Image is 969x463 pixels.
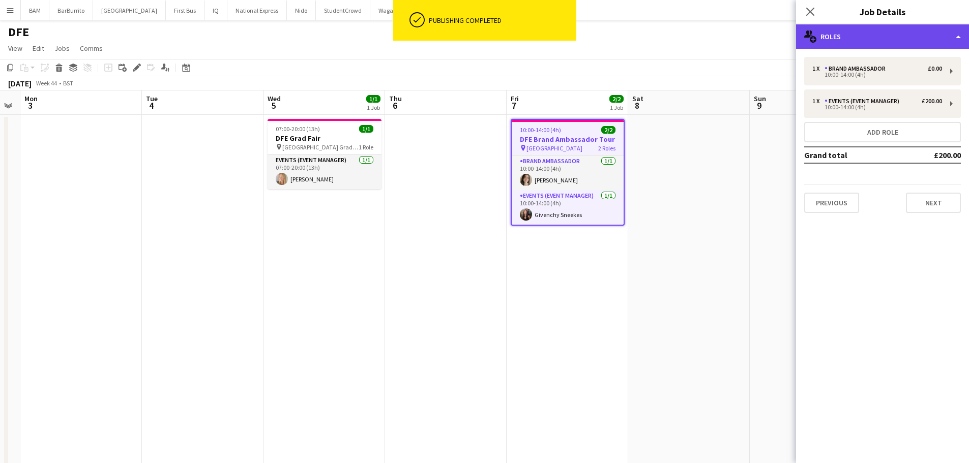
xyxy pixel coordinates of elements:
[804,147,900,163] td: Grand total
[268,134,381,143] h3: DFE Grad Fair
[370,1,420,20] button: Wagamama
[598,144,615,152] span: 2 Roles
[33,44,44,53] span: Edit
[804,122,961,142] button: Add role
[922,98,942,105] div: £200.00
[80,44,103,53] span: Comms
[754,94,766,103] span: Sun
[812,72,942,77] div: 10:00-14:00 (4h)
[23,100,38,111] span: 3
[367,104,380,111] div: 1 Job
[610,104,623,111] div: 1 Job
[804,193,859,213] button: Previous
[366,95,380,103] span: 1/1
[266,100,281,111] span: 5
[752,100,766,111] span: 9
[8,44,22,53] span: View
[796,24,969,49] div: Roles
[825,65,890,72] div: Brand Ambassador
[928,65,942,72] div: £0.00
[906,193,961,213] button: Next
[166,1,204,20] button: First Bus
[268,119,381,189] app-job-card: 07:00-20:00 (13h)1/1DFE Grad Fair [GEOGRAPHIC_DATA] Grad Fair1 RoleEvents (Event Manager)1/107:00...
[825,98,903,105] div: Events (Event Manager)
[359,143,373,151] span: 1 Role
[227,1,287,20] button: National Express
[49,1,93,20] button: BarBurrito
[631,100,643,111] span: 8
[268,94,281,103] span: Wed
[509,100,519,111] span: 7
[316,1,370,20] button: StudentCrowd
[812,65,825,72] div: 1 x
[4,42,26,55] a: View
[21,1,49,20] button: BAM
[28,42,48,55] a: Edit
[601,126,615,134] span: 2/2
[144,100,158,111] span: 4
[511,119,625,226] app-job-card: 10:00-14:00 (4h)2/2DFE Brand Ambassador Tour [GEOGRAPHIC_DATA]2 RolesBrand Ambassador1/110:00-14:...
[609,95,624,103] span: 2/2
[287,1,316,20] button: Nido
[276,125,320,133] span: 07:00-20:00 (13h)
[812,105,942,110] div: 10:00-14:00 (4h)
[526,144,582,152] span: [GEOGRAPHIC_DATA]
[34,79,59,87] span: Week 44
[512,135,624,144] h3: DFE Brand Ambassador Tour
[93,1,166,20] button: [GEOGRAPHIC_DATA]
[268,155,381,189] app-card-role: Events (Event Manager)1/107:00-20:00 (13h)[PERSON_NAME]
[388,100,402,111] span: 6
[812,98,825,105] div: 1 x
[24,94,38,103] span: Mon
[429,16,572,25] div: Publishing completed
[512,156,624,190] app-card-role: Brand Ambassador1/110:00-14:00 (4h)[PERSON_NAME]
[8,78,32,88] div: [DATE]
[282,143,359,151] span: [GEOGRAPHIC_DATA] Grad Fair
[50,42,74,55] a: Jobs
[511,94,519,103] span: Fri
[796,5,969,18] h3: Job Details
[146,94,158,103] span: Tue
[76,42,107,55] a: Comms
[389,94,402,103] span: Thu
[359,125,373,133] span: 1/1
[54,44,70,53] span: Jobs
[204,1,227,20] button: IQ
[512,190,624,225] app-card-role: Events (Event Manager)1/110:00-14:00 (4h)Givenchy Sneekes
[632,94,643,103] span: Sat
[8,24,29,40] h1: DFE
[900,147,961,163] td: £200.00
[63,79,73,87] div: BST
[520,126,561,134] span: 10:00-14:00 (4h)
